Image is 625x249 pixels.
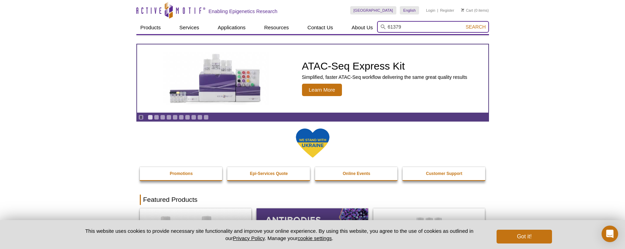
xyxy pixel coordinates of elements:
[148,115,153,120] a: Go to slide 1
[497,230,552,243] button: Got it!
[185,115,190,120] a: Go to slide 7
[140,167,223,180] a: Promotions
[298,235,332,241] button: cookie settings
[302,84,342,96] span: Learn More
[250,171,288,176] strong: Epi-Services Quote
[461,6,489,14] li: (0 items)
[315,167,398,180] a: Online Events
[377,21,489,33] input: Keyword, Cat. No.
[463,24,488,30] button: Search
[437,6,438,14] li: |
[461,8,464,12] img: Your Cart
[73,227,486,242] p: This website uses cookies to provide necessary site functionality and improve your online experie...
[602,226,618,242] div: Open Intercom Messenger
[179,115,184,120] a: Go to slide 6
[295,128,330,158] img: We Stand With Ukraine
[302,61,467,71] h2: ATAC-Seq Express Kit
[400,6,419,14] a: English
[154,115,159,120] a: Go to slide 2
[138,115,144,120] a: Toggle autoplay
[403,167,486,180] a: Customer Support
[466,24,486,30] span: Search
[137,44,488,113] article: ATAC-Seq Express Kit
[350,6,397,14] a: [GEOGRAPHIC_DATA]
[175,21,204,34] a: Services
[191,115,196,120] a: Go to slide 8
[136,21,165,34] a: Products
[461,8,473,13] a: Cart
[302,74,467,80] p: Simplified, faster ATAC-Seq workflow delivering the same great quality results
[303,21,337,34] a: Contact Us
[197,115,202,120] a: Go to slide 9
[173,115,178,120] a: Go to slide 5
[166,115,171,120] a: Go to slide 4
[426,8,435,13] a: Login
[204,115,209,120] a: Go to slide 10
[260,21,293,34] a: Resources
[170,171,193,176] strong: Promotions
[213,21,250,34] a: Applications
[440,8,454,13] a: Register
[140,195,486,205] h2: Featured Products
[426,171,462,176] strong: Customer Support
[233,235,264,241] a: Privacy Policy
[160,115,165,120] a: Go to slide 3
[227,167,311,180] a: Epi-Services Quote
[343,171,370,176] strong: Online Events
[159,52,273,105] img: ATAC-Seq Express Kit
[209,8,278,14] h2: Enabling Epigenetics Research
[347,21,377,34] a: About Us
[137,44,488,113] a: ATAC-Seq Express Kit ATAC-Seq Express Kit Simplified, faster ATAC-Seq workflow delivering the sam...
